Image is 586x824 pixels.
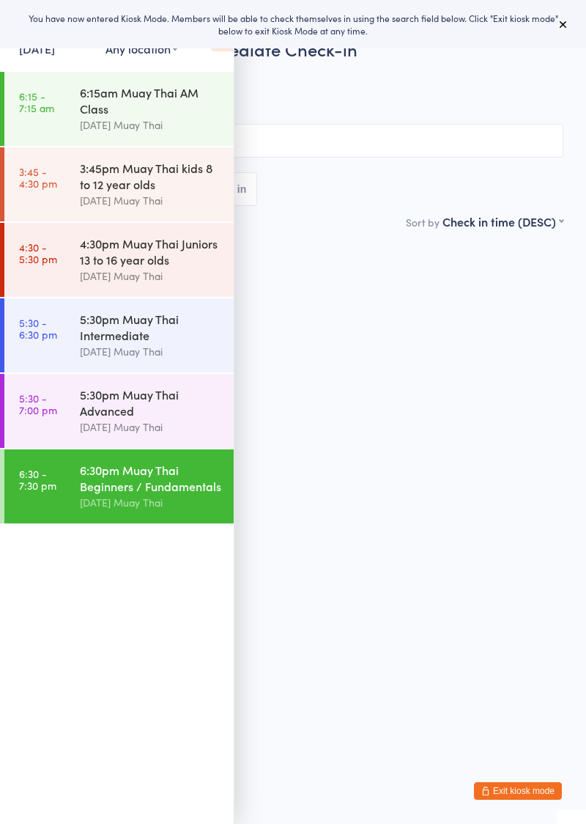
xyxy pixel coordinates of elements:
div: 4:30pm Muay Thai Juniors 13 to 16 year olds [80,235,221,268]
a: 4:30 -5:30 pm4:30pm Muay Thai Juniors 13 to 16 year olds[DATE] Muay Thai [4,223,234,297]
time: 3:45 - 4:30 pm [19,166,57,189]
a: 6:15 -7:15 am6:15am Muay Thai AM Class[DATE] Muay Thai [4,72,234,146]
label: Sort by [406,215,439,229]
div: [DATE] Muay Thai [80,494,221,511]
a: 6:30 -7:30 pm6:30pm Muay Thai Beginners / Fundamentals[DATE] Muay Thai [4,449,234,523]
div: [DATE] Muay Thai [80,192,221,209]
time: 6:15 - 7:15 am [19,90,54,114]
span: [DATE] Muay Thai [23,98,563,112]
div: Check in time (DESC) [442,213,563,229]
span: [DATE] 5:30pm [23,68,541,83]
div: 6:15am Muay Thai AM Class [80,84,221,117]
a: 5:30 -6:30 pm5:30pm Muay Thai Intermediate[DATE] Muay Thai [4,298,234,372]
div: 6:30pm Muay Thai Beginners / Fundamentals [80,462,221,494]
input: Search [23,124,563,158]
div: Any location [105,40,178,56]
div: [DATE] Muay Thai [80,268,221,284]
div: You have now entered Kiosk Mode. Members will be able to check themselves in using the search fie... [23,12,563,37]
a: 5:30 -7:00 pm5:30pm Muay Thai Advanced[DATE] Muay Thai [4,374,234,448]
a: [DATE] [19,40,55,56]
div: [DATE] Muay Thai [80,117,221,133]
div: 5:30pm Muay Thai Intermediate [80,311,221,343]
time: 6:30 - 7:30 pm [19,468,56,491]
div: [DATE] Muay Thai [80,419,221,435]
span: [DATE] Muay Thai [23,83,541,98]
a: 3:45 -4:30 pm3:45pm Muay Thai kids 8 to 12 year olds[DATE] Muay Thai [4,147,234,221]
button: Exit kiosk mode [474,782,562,800]
time: 4:30 - 5:30 pm [19,241,57,265]
div: 5:30pm Muay Thai Advanced [80,386,221,419]
time: 5:30 - 7:00 pm [19,392,57,416]
time: 5:30 - 6:30 pm [19,317,57,340]
div: [DATE] Muay Thai [80,343,221,360]
div: 3:45pm Muay Thai kids 8 to 12 year olds [80,160,221,192]
h2: 5:30pm Muay Thai Intermediate Check-in [23,37,563,61]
